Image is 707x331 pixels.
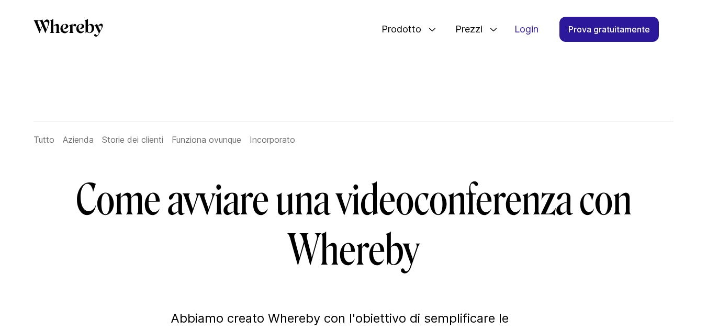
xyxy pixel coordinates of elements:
[506,17,547,41] a: Login
[33,134,54,145] a: Tutto
[102,134,163,145] a: Storie dei clienti
[455,24,482,35] font: Prezzi
[33,19,103,37] svg: Per cui
[381,24,421,35] font: Prodotto
[568,24,650,35] font: Prova gratuitamente
[172,134,241,145] a: Funziona ovunque
[33,19,103,40] a: Per cui
[63,134,94,145] a: Azienda
[559,17,659,42] a: Prova gratuitamente
[250,134,295,145] a: Incorporato
[76,175,632,276] font: Come avviare una videoconferenza con Whereby
[514,24,538,35] font: Login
